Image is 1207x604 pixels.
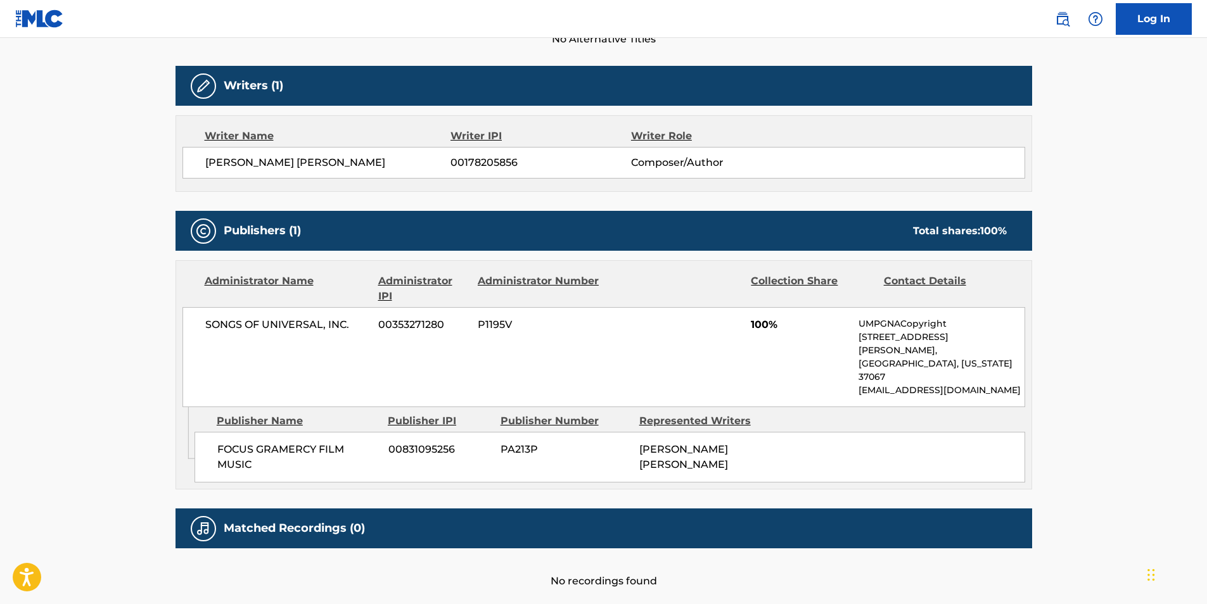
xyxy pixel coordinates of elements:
[913,223,1007,239] div: Total shares:
[205,129,451,144] div: Writer Name
[450,155,630,170] span: 00178205856
[478,317,601,332] span: P1195V
[1147,556,1155,594] div: Drag
[1116,3,1192,35] a: Log In
[859,384,1024,397] p: [EMAIL_ADDRESS][DOMAIN_NAME]
[859,357,1024,384] p: [GEOGRAPHIC_DATA], [US_STATE] 37067
[751,274,874,304] div: Collection Share
[859,317,1024,330] p: UMPGNACopyright
[224,79,283,93] h5: Writers (1)
[378,317,468,332] span: 00353271280
[631,129,795,144] div: Writer Role
[501,442,630,457] span: PA213P
[176,32,1032,47] span: No Alternative Titles
[501,413,630,429] div: Publisher Number
[1144,543,1207,604] iframe: Chat Widget
[859,330,1024,357] p: [STREET_ADDRESS][PERSON_NAME],
[205,155,451,170] span: [PERSON_NAME] [PERSON_NAME]
[205,317,369,332] span: SONGS OF UNIVERSAL, INC.
[751,317,849,332] span: 100%
[15,9,64,28] img: MLC Logo
[388,442,491,457] span: 00831095256
[196,79,211,94] img: Writers
[884,274,1007,304] div: Contact Details
[378,274,468,304] div: Administrator IPI
[205,274,369,304] div: Administrator Name
[450,129,631,144] div: Writer IPI
[217,442,379,472] span: FOCUS GRAMERCY FILM MUSIC
[224,223,301,238] h5: Publishers (1)
[639,443,728,470] span: [PERSON_NAME] [PERSON_NAME]
[1088,11,1103,27] img: help
[224,521,365,536] h5: Matched Recordings (0)
[196,521,211,536] img: Matched Recordings
[1050,6,1075,32] a: Public Search
[639,413,769,429] div: Represented Writers
[1083,6,1108,32] div: Help
[1055,11,1070,27] img: search
[196,223,211,239] img: Publishers
[176,548,1032,589] div: No recordings found
[478,274,601,304] div: Administrator Number
[980,225,1007,237] span: 100 %
[631,155,795,170] span: Composer/Author
[388,413,491,429] div: Publisher IPI
[217,413,378,429] div: Publisher Name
